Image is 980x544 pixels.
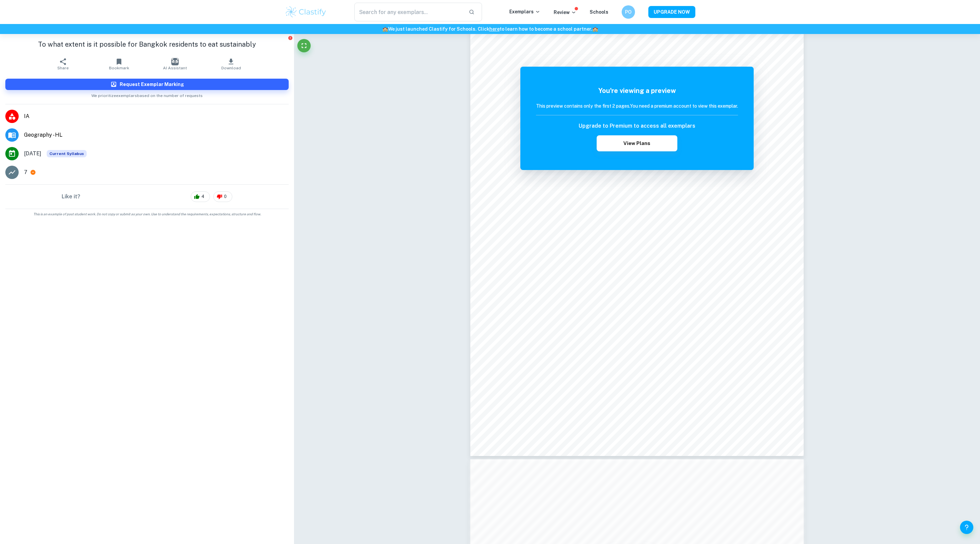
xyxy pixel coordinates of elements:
span: Share [57,66,69,70]
h6: This preview contains only the first 2 pages. You need a premium account to view this exemplar. [536,102,738,110]
a: Schools [590,9,608,15]
h6: We just launched Clastify for Schools. Click to learn how to become a school partner. [1,25,979,33]
span: 🏫 [382,26,388,32]
span: 0 [220,193,230,200]
span: 🏫 [592,26,598,32]
span: Geography - HL [24,131,289,139]
button: Request Exemplar Marking [5,79,289,90]
h1: To what extent is it possible for Bangkok residents to eat sustainably [5,39,289,49]
button: UPGRADE NOW [648,6,695,18]
h5: You're viewing a preview [536,86,738,96]
h6: Like it? [62,193,80,201]
p: Review [554,9,576,16]
span: [DATE] [24,150,41,158]
button: View Plans [597,135,677,151]
span: This is an example of past student work. Do not copy or submit as your own. Use to understand the... [3,212,291,217]
p: 7 [24,168,27,176]
input: Search for any exemplars... [354,3,463,21]
div: This exemplar is based on the current syllabus. Feel free to refer to it for inspiration/ideas wh... [47,150,87,157]
h6: Request Exemplar Marking [120,81,184,88]
h6: Upgrade to Premium to access all exemplars [579,122,695,130]
img: Clastify logo [285,5,327,19]
span: Current Syllabus [47,150,87,157]
span: AI Assistant [163,66,187,70]
span: Download [221,66,241,70]
span: 4 [198,193,208,200]
button: Report issue [288,35,293,40]
span: We prioritize exemplars based on the number of requests [91,90,203,99]
a: here [489,26,500,32]
img: AI Assistant [171,58,179,65]
button: Fullscreen [297,39,311,52]
button: Bookmark [91,55,147,73]
button: Share [35,55,91,73]
button: PO [622,5,635,19]
p: Exemplars [509,8,540,15]
span: Bookmark [109,66,129,70]
h6: PO [625,8,632,16]
button: AI Assistant [147,55,203,73]
button: Help and Feedback [960,521,973,534]
button: Download [203,55,259,73]
span: IA [24,112,289,120]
